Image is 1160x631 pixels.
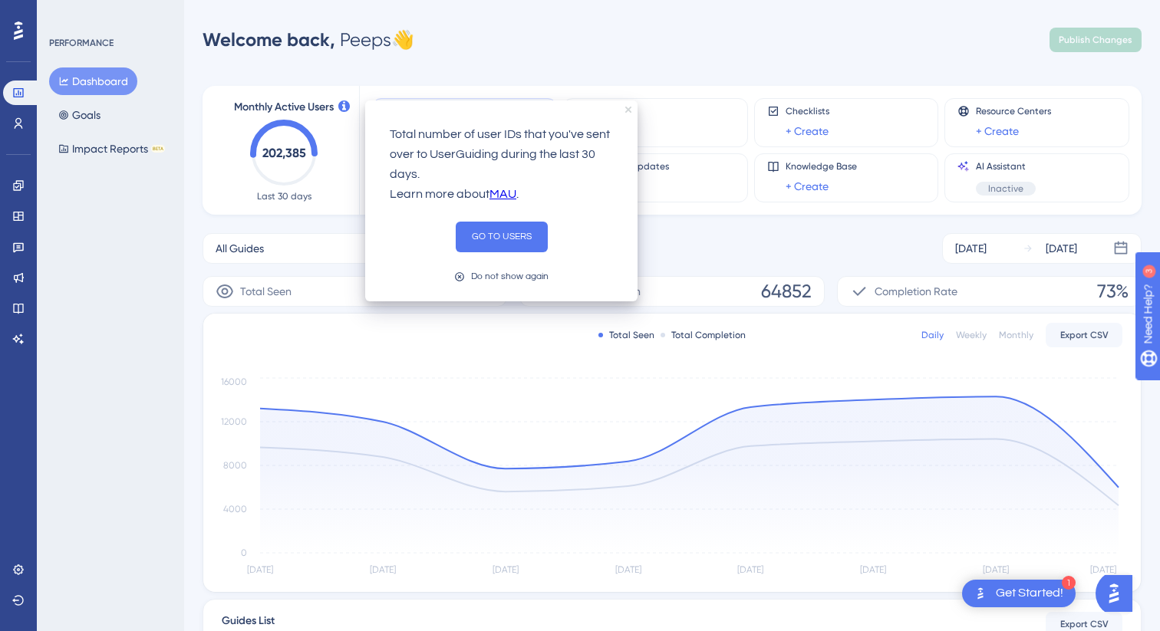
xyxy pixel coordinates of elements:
[221,416,247,427] tspan: 12000
[761,279,812,304] span: 64852
[737,564,763,575] tspan: [DATE]
[262,146,306,160] text: 202,385
[962,580,1076,607] div: Open Get Started! checklist, remaining modules: 1
[1059,34,1132,46] span: Publish Changes
[625,107,631,113] div: close tooltip
[203,28,414,52] div: Peeps 👋
[976,122,1019,140] a: + Create
[456,222,548,252] button: GO TO USERS
[36,4,96,22] span: Need Help?
[107,8,111,20] div: 3
[786,105,829,117] span: Checklists
[471,269,549,284] div: Do not show again
[598,329,654,341] div: Total Seen
[203,28,335,51] span: Welcome back,
[1062,576,1076,590] div: 1
[240,282,292,301] span: Total Seen
[49,67,137,95] button: Dashboard
[216,239,264,258] span: All Guides
[1090,564,1116,575] tspan: [DATE]
[203,233,476,264] button: All Guides
[786,177,829,196] a: + Create
[786,122,829,140] a: + Create
[257,190,311,202] span: Last 30 days
[221,376,247,387] tspan: 16000
[223,504,247,514] tspan: 4000
[976,160,1036,173] span: AI Assistant
[370,564,396,575] tspan: [DATE]
[151,145,165,153] div: BETA
[223,460,247,471] tspan: 8000
[921,329,944,341] div: Daily
[49,101,110,129] button: Goals
[988,182,1023,195] span: Inactive
[234,98,334,117] span: Monthly Active Users
[1060,329,1109,341] span: Export CSV
[1097,279,1129,304] span: 73%
[493,564,519,575] tspan: [DATE]
[976,105,1051,117] span: Resource Centers
[1046,239,1077,258] div: [DATE]
[1050,28,1142,52] button: Publish Changes
[786,160,857,173] span: Knowledge Base
[999,329,1033,341] div: Monthly
[983,564,1009,575] tspan: [DATE]
[615,564,641,575] tspan: [DATE]
[49,135,174,163] button: Impact ReportsBETA
[1060,618,1109,630] span: Export CSV
[956,329,987,341] div: Weekly
[875,282,957,301] span: Completion Rate
[241,547,247,558] tspan: 0
[1046,323,1122,347] button: Export CSV
[1096,570,1142,616] iframe: UserGuiding AI Assistant Launcher
[955,239,987,258] div: [DATE]
[971,584,990,603] img: launcher-image-alternative-text
[390,185,613,205] p: Learn more about .
[860,564,886,575] tspan: [DATE]
[996,585,1063,602] div: Get Started!
[661,329,746,341] div: Total Completion
[247,564,273,575] tspan: [DATE]
[390,125,613,185] p: Total number of user IDs that you've sent over to UserGuiding during the last 30 days.
[49,37,114,49] div: PERFORMANCE
[489,185,516,205] a: MAU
